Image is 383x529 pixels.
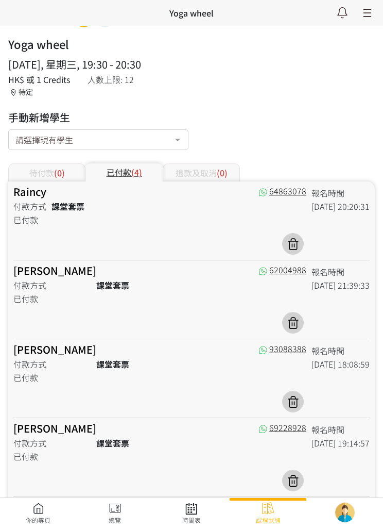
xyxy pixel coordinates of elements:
[311,423,370,436] div: 報名時間
[8,36,69,53] h1: Yoga wheel
[259,421,306,434] a: 69228928
[88,73,141,86] div: 人數上限: 12
[8,87,77,97] div: 待定
[131,166,142,178] span: (4)
[13,437,91,449] div: 付款方式
[13,292,38,305] span: 已付款
[259,263,306,276] a: 62004988
[54,167,65,179] span: (0)
[259,346,267,354] img: whatsapp@2x.png
[311,200,370,212] span: [DATE] 20:20:31
[8,110,188,125] h3: 手動新增學生
[15,133,73,146] span: 請選擇現有學生
[96,358,129,370] span: 課堂套票
[13,421,96,436] a: [PERSON_NAME]
[96,437,129,449] span: 課堂套票
[311,358,370,370] span: [DATE] 18:08:59
[259,425,267,433] img: whatsapp@2x.png
[259,185,306,197] a: 64863078
[13,342,96,357] a: [PERSON_NAME]
[311,266,370,278] div: 報名時間
[13,200,46,212] div: 付款方式
[311,344,370,357] div: 報名時間
[13,371,38,384] span: 已付款
[8,163,85,181] div: 待付款
[13,450,38,462] span: 已付款
[169,7,214,19] h3: Yoga wheel
[259,342,306,355] a: 93088388
[13,279,91,291] div: 付款方式
[163,163,240,181] div: 退款及取消
[8,57,141,72] div: [DATE], 星期三, 19:30 - 20:30
[13,184,46,199] a: Raincy
[13,213,38,226] span: 已付款
[8,73,77,86] div: HK$ 或 1 Credits
[13,358,91,370] div: 付款方式
[13,263,96,278] a: [PERSON_NAME]
[259,267,267,275] img: whatsapp@2x.png
[311,279,370,291] span: [DATE] 21:39:33
[311,187,370,199] div: 報名時間
[51,200,84,212] span: 課堂套票
[85,163,163,181] div: 已付款
[259,188,267,196] img: whatsapp@2x.png
[96,279,129,291] span: 課堂套票
[217,167,228,179] span: (0)
[311,437,370,449] span: [DATE] 19:14:57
